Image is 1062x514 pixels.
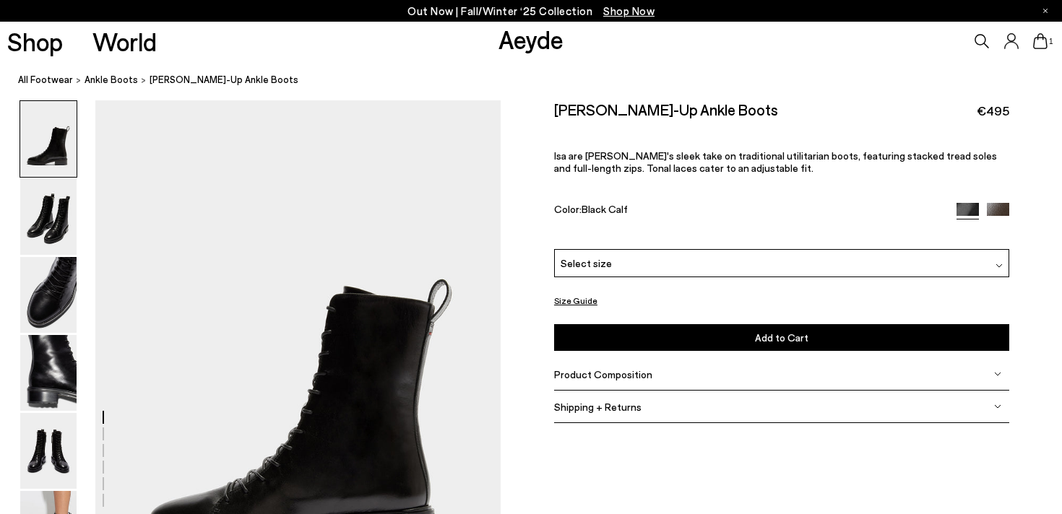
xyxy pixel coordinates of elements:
div: Color: [554,203,942,219]
span: Add to Cart [755,331,808,344]
span: Isa are [PERSON_NAME]'s sleek take on traditional utilitarian boots, featuring stacked tread sole... [554,149,997,174]
span: Product Composition [554,368,652,380]
img: svg%3E [994,370,1001,378]
span: 1 [1048,38,1055,45]
button: Size Guide [554,292,597,310]
span: Black Calf [582,203,628,215]
img: svg%3E [994,403,1001,410]
img: Isa Lace-Up Ankle Boots - Image 4 [20,335,77,411]
span: Select size [561,256,612,271]
button: Add to Cart [554,324,1009,351]
span: [PERSON_NAME]-Up Ankle Boots [150,72,298,87]
p: Out Now | Fall/Winter ‘25 Collection [407,2,655,20]
a: ankle boots [85,72,138,87]
span: Shipping + Returns [554,401,642,413]
img: Isa Lace-Up Ankle Boots - Image 2 [20,179,77,255]
a: World [92,29,157,54]
img: svg%3E [996,262,1003,269]
img: Isa Lace-Up Ankle Boots - Image 5 [20,413,77,489]
h2: [PERSON_NAME]-Up Ankle Boots [554,100,778,118]
span: ankle boots [85,74,138,85]
a: 1 [1033,33,1048,49]
nav: breadcrumb [18,61,1062,100]
span: Navigate to /collections/new-in [603,4,655,17]
span: €495 [977,102,1009,120]
img: Isa Lace-Up Ankle Boots - Image 1 [20,101,77,177]
a: Aeyde [498,24,564,54]
a: Shop [7,29,63,54]
a: All Footwear [18,72,73,87]
img: Isa Lace-Up Ankle Boots - Image 3 [20,257,77,333]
